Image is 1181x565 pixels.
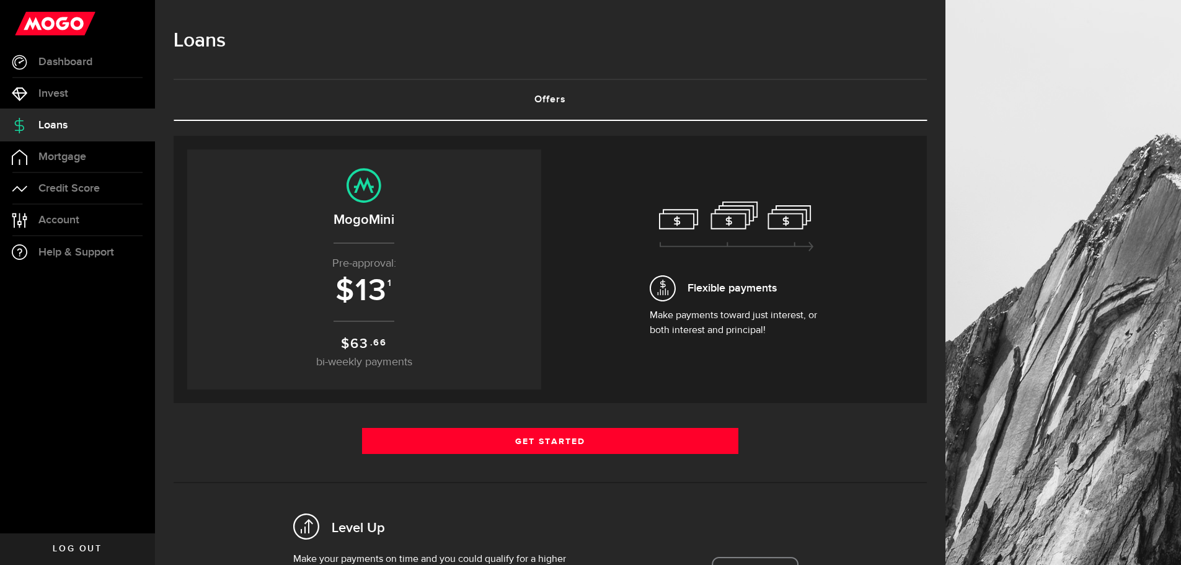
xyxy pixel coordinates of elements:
span: 13 [355,272,387,309]
h2: MogoMini [200,210,529,230]
a: Get Started [362,428,739,454]
p: Make payments toward just interest, or both interest and principal! [650,308,823,338]
span: Loans [38,120,68,131]
span: bi-weekly payments [316,357,412,368]
span: $ [341,336,350,352]
sup: 1 [387,278,392,289]
span: Invest [38,88,68,99]
span: $ [335,272,355,309]
span: 63 [350,336,369,352]
span: Help & Support [38,247,114,258]
p: Pre-approval: [200,256,529,272]
span: Credit Score [38,183,100,194]
iframe: LiveChat chat widget [1129,513,1181,565]
span: Flexible payments [688,280,777,296]
h2: Level Up [332,519,385,538]
ul: Tabs Navigation [174,79,927,121]
a: Offers [174,80,927,120]
span: Dashboard [38,56,92,68]
h1: Loans [174,25,927,57]
span: Mortgage [38,151,86,162]
span: Account [38,215,79,226]
span: Log out [53,545,102,553]
sup: .66 [370,336,387,350]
